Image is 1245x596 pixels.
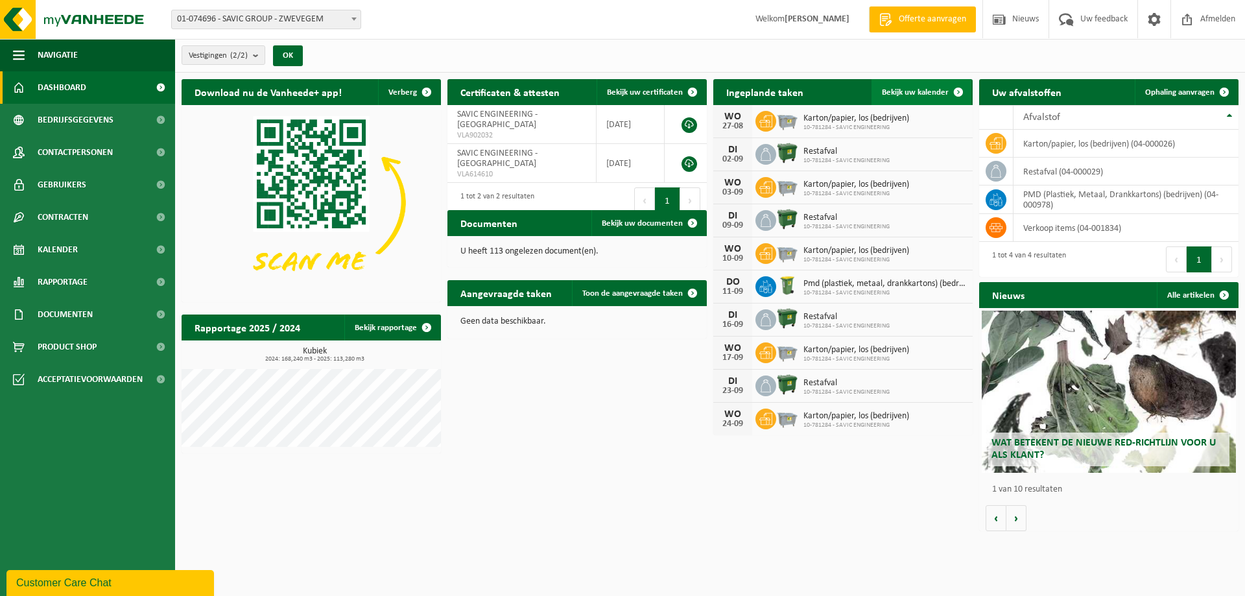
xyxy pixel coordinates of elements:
[776,142,798,164] img: WB-1100-HPE-GN-01
[720,254,746,263] div: 10-09
[803,213,890,223] span: Restafval
[871,79,971,105] a: Bekijk uw kalender
[720,387,746,396] div: 23-09
[447,210,530,235] h2: Documenten
[776,208,798,230] img: WB-1100-HPE-GN-01
[582,289,683,298] span: Toon de aangevraagde taken
[602,219,683,228] span: Bekijk uw documenten
[803,411,909,422] span: Karton/papier, los (bedrijven)
[803,279,966,289] span: Pmd (plastiek, metaal, drankkartons) (bedrijven)
[720,420,746,429] div: 24-09
[188,347,441,363] h3: Kubiek
[803,289,966,297] span: 10-781284 - SAVIC ENGINEERING
[680,187,700,213] button: Next
[803,322,890,330] span: 10-781284 - SAVIC ENGINEERING
[6,567,217,596] iframe: chat widget
[1166,246,1187,272] button: Previous
[803,312,890,322] span: Restafval
[803,388,890,396] span: 10-781284 - SAVIC ENGINEERING
[785,14,849,24] strong: [PERSON_NAME]
[38,104,113,136] span: Bedrijfsgegevens
[388,88,417,97] span: Verberg
[720,376,746,387] div: DI
[869,6,976,32] a: Offerte aanvragen
[38,39,78,71] span: Navigatie
[457,149,538,169] span: SAVIC ENGINEERING - [GEOGRAPHIC_DATA]
[38,298,93,331] span: Documenten
[1006,505,1026,531] button: Volgende
[982,311,1236,473] a: Wat betekent de nieuwe RED-richtlijn voor u als klant?
[803,378,890,388] span: Restafval
[447,79,573,104] h2: Certificaten & attesten
[986,245,1066,274] div: 1 tot 4 van 4 resultaten
[591,210,705,236] a: Bekijk uw documenten
[38,71,86,104] span: Dashboard
[1023,112,1060,123] span: Afvalstof
[803,190,909,198] span: 10-781284 - SAVIC ENGINEERING
[803,157,890,165] span: 10-781284 - SAVIC ENGINEERING
[378,79,440,105] button: Verberg
[38,331,97,363] span: Product Shop
[803,223,890,231] span: 10-781284 - SAVIC ENGINEERING
[720,310,746,320] div: DI
[776,274,798,296] img: WB-0240-HPE-GN-50
[1145,88,1215,97] span: Ophaling aanvragen
[38,136,113,169] span: Contactpersonen
[447,280,565,305] h2: Aangevraagde taken
[1014,185,1239,214] td: PMD (Plastiek, Metaal, Drankkartons) (bedrijven) (04-000978)
[720,343,746,353] div: WO
[1157,282,1237,308] a: Alle artikelen
[182,45,265,65] button: Vestigingen(2/2)
[776,407,798,429] img: WB-2500-GAL-GY-01
[597,144,665,183] td: [DATE]
[655,187,680,213] button: 1
[38,363,143,396] span: Acceptatievoorwaarden
[273,45,303,66] button: OK
[720,155,746,164] div: 02-09
[344,315,440,340] a: Bekijk rapportage
[720,353,746,363] div: 17-09
[189,46,248,66] span: Vestigingen
[188,356,441,363] span: 2024: 168,240 m3 - 2025: 113,280 m3
[454,186,534,215] div: 1 tot 2 van 2 resultaten
[979,79,1074,104] h2: Uw afvalstoffen
[457,130,586,141] span: VLA902032
[776,307,798,329] img: WB-1100-HPE-GN-01
[776,241,798,263] img: WB-2500-GAL-GY-01
[1014,130,1239,158] td: karton/papier, los (bedrijven) (04-000026)
[720,178,746,188] div: WO
[776,374,798,396] img: WB-1100-HPE-GN-01
[803,355,909,363] span: 10-781284 - SAVIC ENGINEERING
[803,256,909,264] span: 10-781284 - SAVIC ENGINEERING
[607,88,683,97] span: Bekijk uw certificaten
[182,79,355,104] h2: Download nu de Vanheede+ app!
[720,122,746,131] div: 27-08
[803,246,909,256] span: Karton/papier, los (bedrijven)
[803,147,890,157] span: Restafval
[720,221,746,230] div: 09-09
[720,211,746,221] div: DI
[803,124,909,132] span: 10-781284 - SAVIC ENGINEERING
[986,505,1006,531] button: Vorige
[1014,214,1239,242] td: verkoop items (04-001834)
[634,187,655,213] button: Previous
[182,315,313,340] h2: Rapportage 2025 / 2024
[803,345,909,355] span: Karton/papier, los (bedrijven)
[597,105,665,144] td: [DATE]
[895,13,969,26] span: Offerte aanvragen
[720,112,746,122] div: WO
[171,10,361,29] span: 01-074696 - SAVIC GROUP - ZWEVEGEM
[1014,158,1239,185] td: restafval (04-000029)
[457,169,586,180] span: VLA614610
[720,320,746,329] div: 16-09
[979,282,1037,307] h2: Nieuws
[1187,246,1212,272] button: 1
[38,266,88,298] span: Rapportage
[720,244,746,254] div: WO
[803,113,909,124] span: Karton/papier, los (bedrijven)
[1135,79,1237,105] a: Ophaling aanvragen
[776,175,798,197] img: WB-2500-GAL-GY-01
[38,233,78,266] span: Kalender
[720,188,746,197] div: 03-09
